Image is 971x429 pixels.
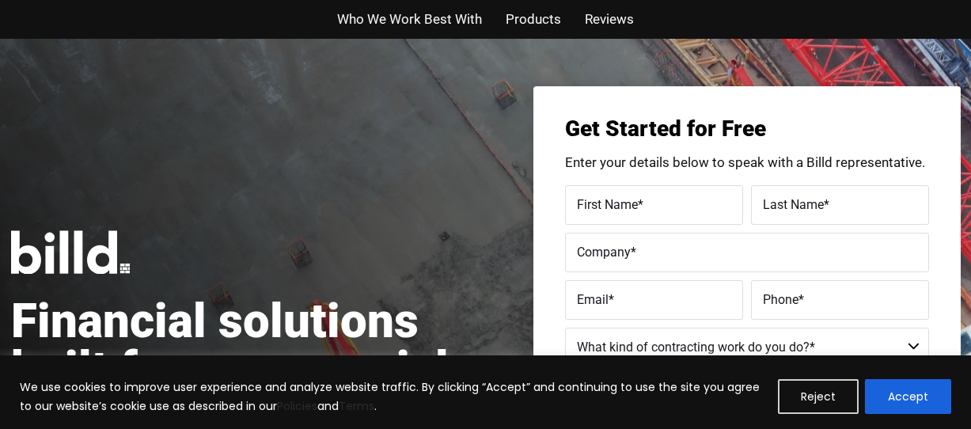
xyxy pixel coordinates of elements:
[565,118,929,140] h3: Get Started for Free
[577,244,631,259] span: Company
[865,379,951,414] button: Accept
[20,378,766,416] p: We use cookies to improve user experience and analyze website traffic. By clicking “Accept” and c...
[577,196,638,211] span: First Name
[763,291,798,306] span: Phone
[339,398,374,414] a: Terms
[778,379,859,414] button: Reject
[277,398,317,414] a: Policies
[577,291,609,306] span: Email
[337,8,482,31] a: Who We Work Best With
[763,196,824,211] span: Last Name
[506,8,561,31] a: Products
[565,156,929,169] p: Enter your details below to speak with a Billd representative.
[585,8,634,31] a: Reviews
